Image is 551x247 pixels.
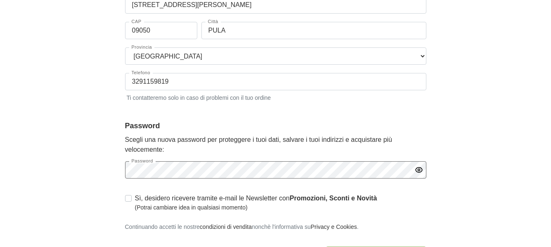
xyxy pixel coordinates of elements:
[201,22,426,39] input: Città
[290,195,377,202] strong: Promozioni, Sconti e Novità
[125,22,197,39] input: CAP
[129,71,153,75] label: Telefono
[125,92,426,102] small: Ti contatteremo solo in caso di problemi con il tuo ordine
[129,159,156,163] label: Password
[125,120,426,132] legend: Password
[206,19,221,24] label: Città
[200,223,252,230] a: condizioni di vendita
[125,135,426,155] p: Scegli una nuova password per proteggere i tuoi dati, salvare i tuoi indirizzi e acquistare più v...
[125,223,359,230] small: Continuando accetti le nostre nonchè l'informativa su .
[135,203,377,212] small: (Potrai cambiare idea in qualsiasi momento)
[135,193,377,212] label: Sì, desidero ricevere tramite e-mail le Newsletter con
[125,73,426,90] input: Telefono
[129,19,144,24] label: CAP
[311,223,357,230] a: Privacy e Cookies
[129,45,155,49] label: Provincia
